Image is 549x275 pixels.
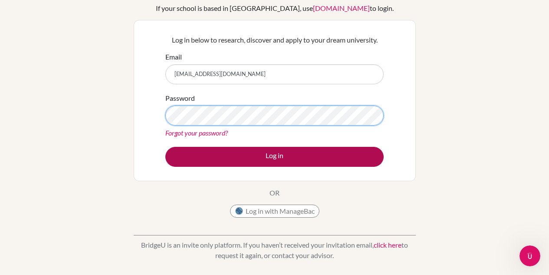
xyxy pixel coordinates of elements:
button: Log in with ManageBac [230,205,319,218]
div: If your school is based in [GEOGRAPHIC_DATA], use to login. [156,3,394,13]
p: OR [270,188,279,198]
a: [DOMAIN_NAME] [313,4,370,12]
iframe: Intercom live chat [519,245,540,266]
p: BridgeU is an invite only platform. If you haven’t received your invitation email, to request it ... [134,240,416,261]
label: Email [165,52,182,62]
p: Log in below to research, discover and apply to your dream university. [165,35,384,45]
a: click here [374,241,401,249]
label: Password [165,93,195,103]
a: Forgot your password? [165,129,228,137]
button: Log in [165,147,384,167]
